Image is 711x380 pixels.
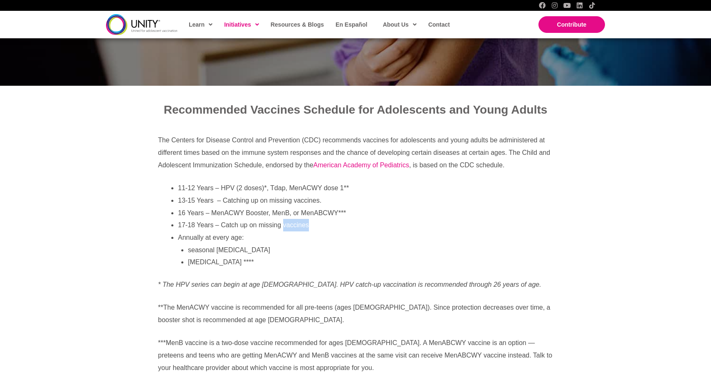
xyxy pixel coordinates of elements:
li: seasonal [MEDICAL_DATA] [188,244,553,256]
span: Contribute [557,21,587,28]
a: Contribute [538,16,605,33]
span: Resources & Blogs [271,21,324,28]
em: * The HPV series can begin at age [DEMOGRAPHIC_DATA]. HPV catch-up vaccination is recommended thr... [158,281,541,288]
a: Resources & Blogs [267,15,327,34]
a: En Español [331,15,370,34]
p: The Centers for Disease Control and Prevention (CDC) recommends vaccines for adolescents and youn... [158,134,553,171]
a: Facebook [539,2,546,9]
p: **The MenACWY vaccine is recommended for all pre-teens (ages [DEMOGRAPHIC_DATA]). Since protectio... [158,301,553,326]
a: TikTok [589,2,595,9]
span: Initiatives [224,18,259,31]
a: YouTube [564,2,570,9]
a: American Academy of Pediatrics [314,161,409,169]
li: 11-12 Years – HPV (2 doses)*, Tdap, MenACWY dose 1** [178,182,553,194]
span: Recommended Vaccines Schedule for Adolescents and Young Adults [164,103,548,116]
li: Annually at every age: [178,231,553,268]
span: Contact [428,21,450,28]
li: 16 Years – MenACWY Booster, MenB, or MenABCWY*** [178,207,553,219]
span: About Us [383,18,417,31]
li: 13-15 Years – Catching up on missing vaccines. [178,194,553,207]
a: Contact [424,15,453,34]
li: 17-18 Years – Catch up on missing vaccines [178,219,553,231]
a: About Us [379,15,420,34]
a: Instagram [551,2,558,9]
a: LinkedIn [576,2,583,9]
img: unity-logo-dark [106,14,178,35]
span: En Español [336,21,367,28]
span: Learn [189,18,212,31]
p: ***MenB vaccine is a two-dose vaccine recommended for ages [DEMOGRAPHIC_DATA]. A MenABCWY vaccine... [158,337,553,374]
